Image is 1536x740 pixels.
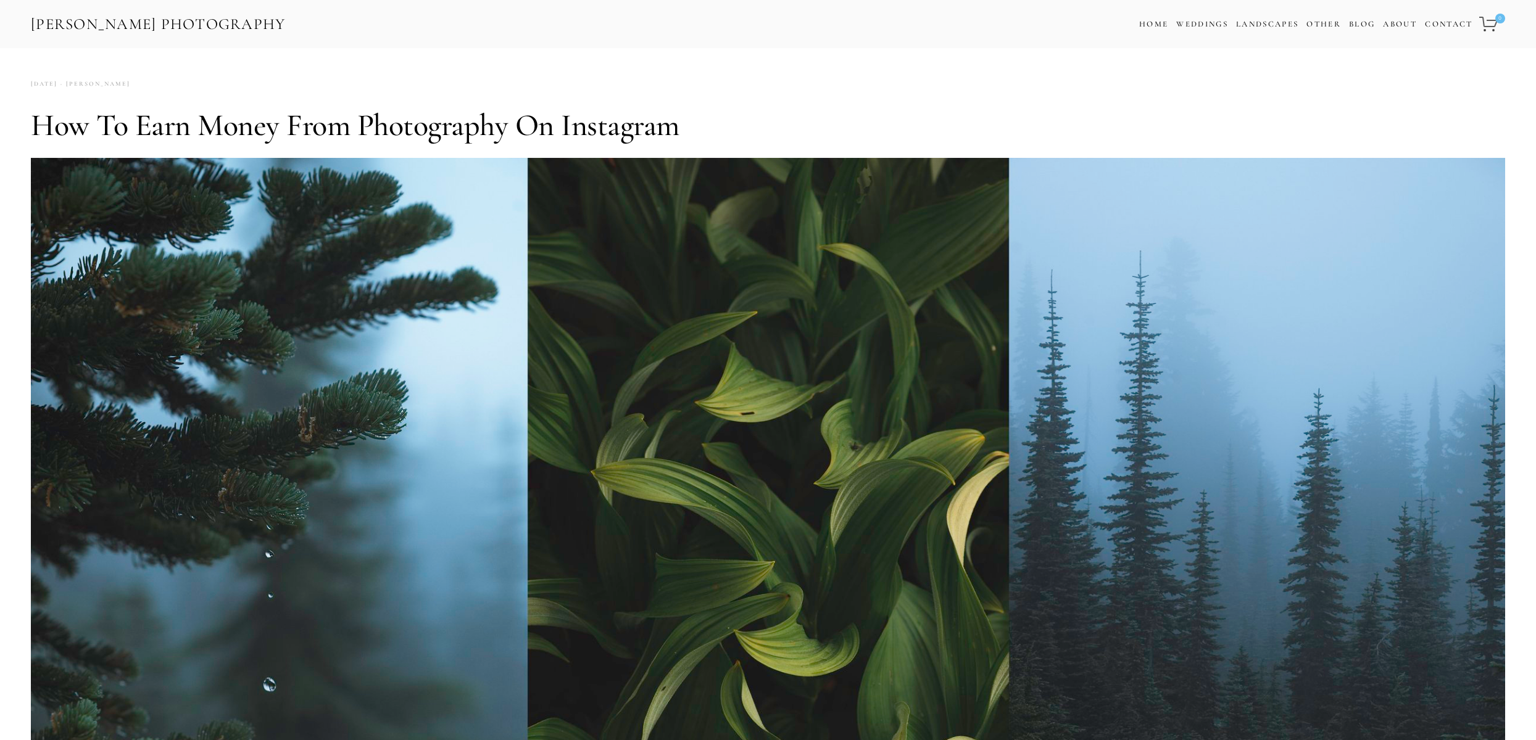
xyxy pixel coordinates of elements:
[57,76,130,92] a: [PERSON_NAME]
[30,10,287,38] a: [PERSON_NAME] Photography
[1139,15,1168,33] a: Home
[31,107,1505,144] h1: How to Earn Money from Photography on Instagram
[1477,9,1506,39] a: 0 items in cart
[1425,15,1472,33] a: Contact
[1349,15,1375,33] a: Blog
[1306,19,1341,29] a: Other
[31,76,57,92] time: [DATE]
[1176,19,1228,29] a: Weddings
[1495,14,1505,23] span: 0
[1236,19,1298,29] a: Landscapes
[1383,15,1417,33] a: About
